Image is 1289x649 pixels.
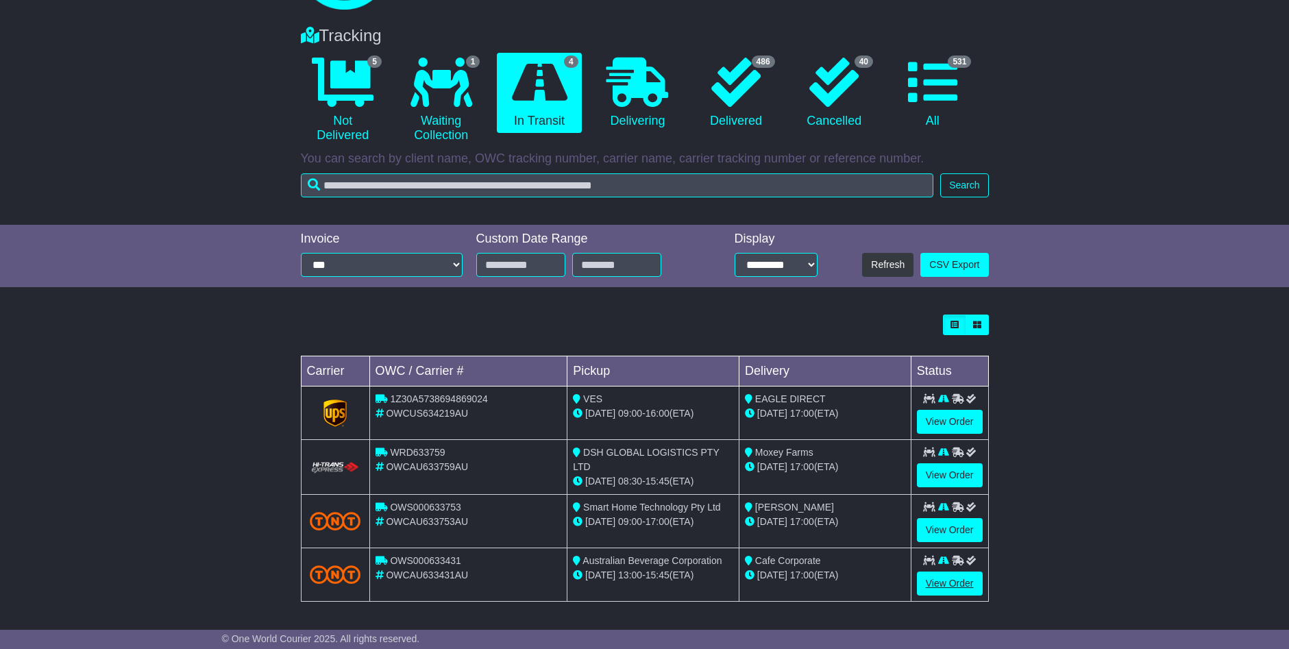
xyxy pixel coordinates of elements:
[757,461,787,472] span: [DATE]
[573,568,733,583] div: - (ETA)
[739,356,911,387] td: Delivery
[583,393,602,404] span: VES
[585,570,615,580] span: [DATE]
[573,515,733,529] div: - (ETA)
[618,408,642,419] span: 09:00
[582,555,722,566] span: Australian Beverage Corporation
[755,447,813,458] span: Moxey Farms
[573,447,719,472] span: DSH GLOBAL LOGISTICS PTY LTD
[596,53,680,134] a: Delivering
[301,232,463,247] div: Invoice
[369,356,567,387] td: OWC / Carrier #
[790,461,814,472] span: 17:00
[567,356,739,387] td: Pickup
[792,53,876,134] a: 40 Cancelled
[386,570,468,580] span: OWCAU633431AU
[890,53,974,134] a: 531 All
[917,410,983,434] a: View Order
[585,408,615,419] span: [DATE]
[755,555,821,566] span: Cafe Corporate
[301,53,385,148] a: 5 Not Delivered
[757,516,787,527] span: [DATE]
[497,53,581,134] a: 4 In Transit
[862,253,913,277] button: Refresh
[940,173,988,197] button: Search
[390,502,461,513] span: OWS000633753
[646,570,670,580] span: 15:45
[646,476,670,487] span: 15:45
[745,568,905,583] div: (ETA)
[301,151,989,167] p: You can search by client name, OWC tracking number, carrier name, carrier tracking number or refe...
[618,570,642,580] span: 13:00
[585,516,615,527] span: [DATE]
[790,408,814,419] span: 17:00
[367,56,382,68] span: 5
[917,463,983,487] a: View Order
[573,474,733,489] div: - (ETA)
[745,515,905,529] div: (ETA)
[745,460,905,474] div: (ETA)
[399,53,483,148] a: 1 Waiting Collection
[755,502,834,513] span: [PERSON_NAME]
[390,555,461,566] span: OWS000633431
[390,447,445,458] span: WRD633759
[920,253,988,277] a: CSV Export
[310,565,361,584] img: TNT_Domestic.png
[618,476,642,487] span: 08:30
[386,461,468,472] span: OWCAU633759AU
[755,393,826,404] span: EAGLE DIRECT
[735,232,818,247] div: Display
[646,516,670,527] span: 17:00
[618,516,642,527] span: 09:00
[301,356,369,387] td: Carrier
[855,56,873,68] span: 40
[583,502,721,513] span: Smart Home Technology Pty Ltd
[790,516,814,527] span: 17:00
[390,393,487,404] span: 1Z30A5738694869024
[917,518,983,542] a: View Order
[911,356,988,387] td: Status
[564,56,578,68] span: 4
[476,232,696,247] div: Custom Date Range
[222,633,420,644] span: © One World Courier 2025. All rights reserved.
[917,572,983,596] a: View Order
[466,56,480,68] span: 1
[573,406,733,421] div: - (ETA)
[323,400,347,427] img: GetCarrierServiceLogo
[948,56,971,68] span: 531
[310,512,361,530] img: TNT_Domestic.png
[386,408,468,419] span: OWCUS634219AU
[386,516,468,527] span: OWCAU633753AU
[745,406,905,421] div: (ETA)
[693,53,778,134] a: 486 Delivered
[294,26,996,46] div: Tracking
[757,408,787,419] span: [DATE]
[752,56,775,68] span: 486
[646,408,670,419] span: 16:00
[757,570,787,580] span: [DATE]
[310,461,361,474] img: HiTrans.png
[585,476,615,487] span: [DATE]
[790,570,814,580] span: 17:00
